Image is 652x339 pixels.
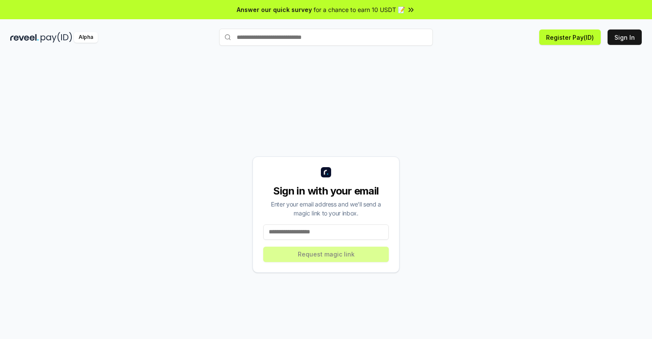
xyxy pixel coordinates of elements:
div: Enter your email address and we’ll send a magic link to your inbox. [263,200,389,218]
button: Register Pay(ID) [539,29,601,45]
button: Sign In [608,29,642,45]
div: Alpha [74,32,98,43]
span: for a chance to earn 10 USDT 📝 [314,5,405,14]
span: Answer our quick survey [237,5,312,14]
div: Sign in with your email [263,184,389,198]
img: reveel_dark [10,32,39,43]
img: logo_small [321,167,331,177]
img: pay_id [41,32,72,43]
